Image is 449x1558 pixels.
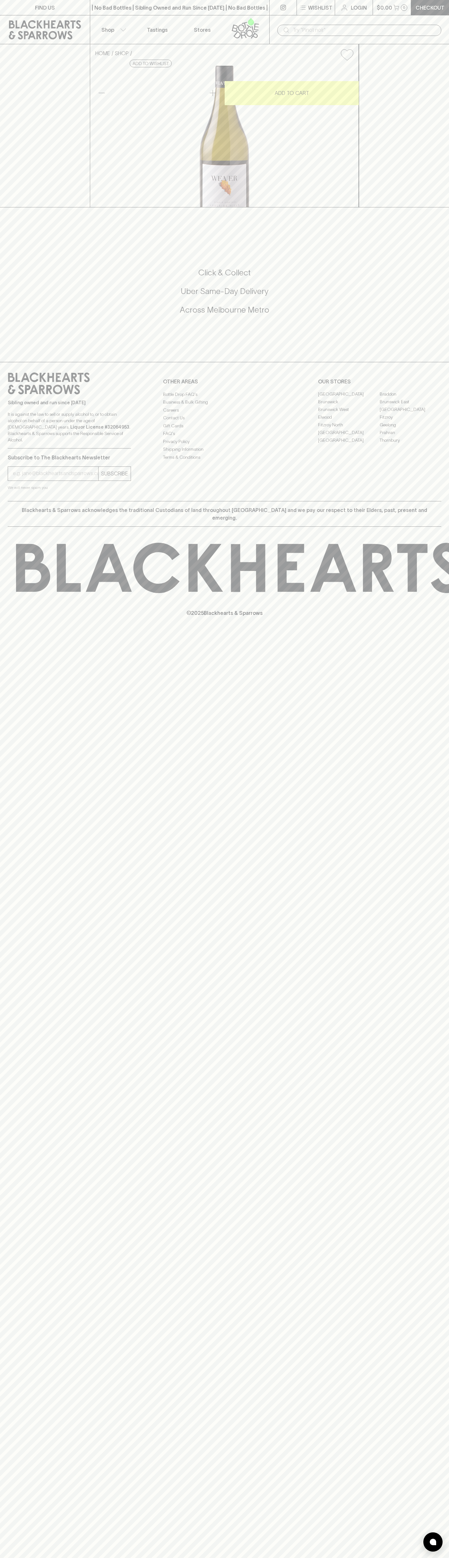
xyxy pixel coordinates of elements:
a: Geelong [380,421,441,429]
p: Sibling owned and run since [DATE] [8,399,131,406]
input: e.g. jane@blackheartsandsparrows.com.au [13,468,98,479]
p: Checkout [416,4,445,12]
p: OUR STORES [318,378,441,385]
a: SHOP [115,50,129,56]
a: Tastings [135,15,180,44]
h5: Uber Same-Day Delivery [8,286,441,297]
h5: Across Melbourne Metro [8,305,441,315]
p: Blackhearts & Sparrows acknowledges the traditional Custodians of land throughout [GEOGRAPHIC_DAT... [13,506,436,522]
a: Prahran [380,429,441,437]
h5: Click & Collect [8,267,441,278]
a: [GEOGRAPHIC_DATA] [318,429,380,437]
p: We will never spam you [8,484,131,491]
a: Business & Bulk Gifting [163,398,286,406]
p: SUBSCRIBE [101,470,128,477]
a: Terms & Conditions [163,453,286,461]
a: Brunswick East [380,398,441,406]
a: Shipping Information [163,446,286,453]
button: Shop [90,15,135,44]
p: Wishlist [308,4,332,12]
button: Add to wishlist [130,60,172,67]
p: Subscribe to The Blackhearts Newsletter [8,454,131,461]
p: Stores [194,26,211,34]
img: bubble-icon [430,1539,436,1545]
p: FIND US [35,4,55,12]
p: Shop [101,26,114,34]
a: HOME [95,50,110,56]
a: Fitzroy [380,414,441,421]
strong: Liquor License #32064953 [70,424,129,430]
a: Stores [180,15,225,44]
a: Fitzroy North [318,421,380,429]
a: Braddon [380,390,441,398]
p: It is against the law to sell or supply alcohol to, or to obtain alcohol on behalf of a person un... [8,411,131,443]
a: Careers [163,406,286,414]
a: Thornbury [380,437,441,444]
a: Contact Us [163,414,286,422]
p: Login [351,4,367,12]
a: Brunswick West [318,406,380,414]
a: [GEOGRAPHIC_DATA] [318,390,380,398]
a: [GEOGRAPHIC_DATA] [380,406,441,414]
p: Tastings [147,26,168,34]
p: $0.00 [377,4,392,12]
button: ADD TO CART [225,81,359,105]
a: [GEOGRAPHIC_DATA] [318,437,380,444]
p: OTHER AREAS [163,378,286,385]
a: Bottle Drop FAQ's [163,390,286,398]
button: SUBSCRIBE [99,467,131,481]
input: Try "Pinot noir" [293,25,436,35]
p: ADD TO CART [275,89,309,97]
img: 34058.png [90,66,358,207]
button: Add to wishlist [338,47,356,63]
div: Call to action block [8,242,441,349]
p: 0 [403,6,405,9]
a: FAQ's [163,430,286,438]
a: Gift Cards [163,422,286,430]
a: Privacy Policy [163,438,286,445]
a: Brunswick [318,398,380,406]
a: Elwood [318,414,380,421]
